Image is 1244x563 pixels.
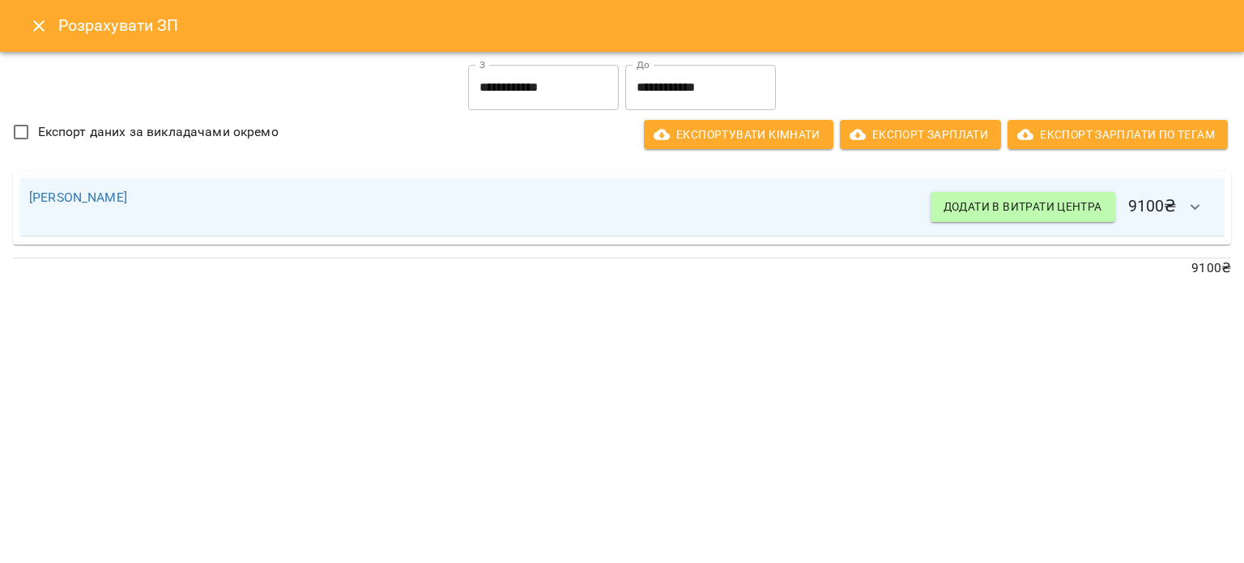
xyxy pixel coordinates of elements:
[840,120,1001,149] button: Експорт Зарплати
[1020,125,1215,144] span: Експорт Зарплати по тегам
[931,192,1115,221] button: Додати в витрати центра
[13,258,1231,278] p: 9100 ₴
[29,190,127,205] a: [PERSON_NAME]
[944,197,1102,216] span: Додати в витрати центра
[657,125,820,144] span: Експортувати кімнати
[853,125,988,144] span: Експорт Зарплати
[1008,120,1228,149] button: Експорт Зарплати по тегам
[931,188,1215,227] h6: 9100 ₴
[19,6,58,45] button: Close
[38,122,279,142] span: Експорт даних за викладачами окремо
[58,13,1225,38] h6: Розрахувати ЗП
[644,120,833,149] button: Експортувати кімнати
